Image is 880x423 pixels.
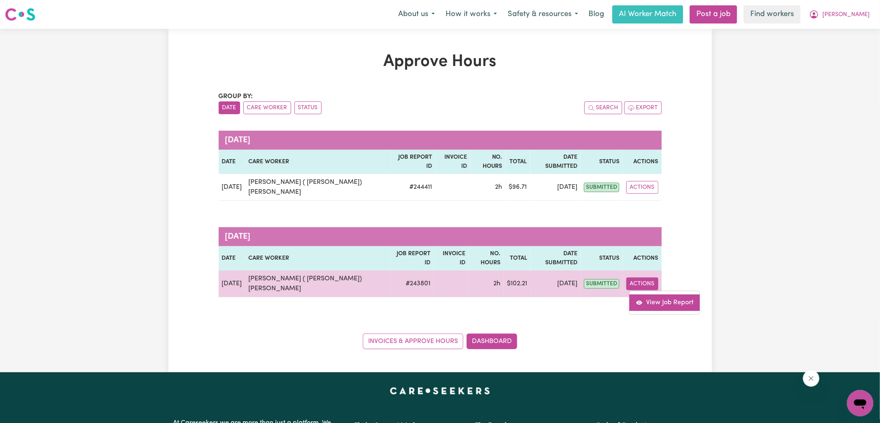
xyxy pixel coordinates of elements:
[581,246,623,270] th: Status
[434,246,469,270] th: Invoice ID
[219,52,662,72] h1: Approve Hours
[245,246,391,270] th: Care worker
[530,150,581,174] th: Date Submitted
[393,6,440,23] button: About us
[626,181,658,194] button: Actions
[530,270,581,297] td: [DATE]
[245,150,392,174] th: Care worker
[219,150,245,174] th: Date
[623,150,661,174] th: Actions
[804,6,875,23] button: My Account
[392,174,435,201] td: # 244411
[495,184,502,190] span: 2 hours
[530,174,581,201] td: [DATE]
[584,183,619,192] span: submitted
[219,101,240,114] button: sort invoices by date
[245,270,391,297] td: [PERSON_NAME] ( [PERSON_NAME]) [PERSON_NAME]
[493,280,500,287] span: 2 hours
[504,246,530,270] th: Total
[506,174,530,201] td: $ 96.71
[390,270,434,297] td: # 243801
[219,131,662,150] caption: [DATE]
[624,101,662,114] button: Export
[243,101,291,114] button: sort invoices by care worker
[584,5,609,23] a: Blog
[530,246,581,270] th: Date Submitted
[612,5,683,23] a: AI Worker Match
[822,10,870,19] span: [PERSON_NAME]
[630,294,700,311] a: View job report 243801
[744,5,801,23] a: Find workers
[469,246,504,270] th: No. Hours
[502,6,584,23] button: Safety & resources
[506,150,530,174] th: Total
[5,6,50,12] span: Need any help?
[467,334,517,349] a: Dashboard
[245,174,392,201] td: [PERSON_NAME] ( [PERSON_NAME]) [PERSON_NAME]
[5,7,35,22] img: Careseekers logo
[623,246,661,270] th: Actions
[504,270,530,297] td: $ 102.21
[847,390,873,416] iframe: Button to launch messaging window
[390,387,490,394] a: Careseekers home page
[690,5,737,23] a: Post a job
[219,93,253,100] span: Group by:
[470,150,506,174] th: No. Hours
[584,101,622,114] button: Search
[294,101,322,114] button: sort invoices by paid status
[435,150,470,174] th: Invoice ID
[440,6,502,23] button: How it works
[584,279,619,289] span: submitted
[363,334,463,349] a: Invoices & Approve Hours
[803,370,819,387] iframe: Close message
[219,227,662,246] caption: [DATE]
[219,270,245,297] td: [DATE]
[626,277,658,290] button: Actions
[5,5,35,24] a: Careseekers logo
[392,150,435,174] th: Job Report ID
[219,246,245,270] th: Date
[581,150,623,174] th: Status
[629,291,700,315] div: Actions
[390,246,434,270] th: Job Report ID
[219,174,245,201] td: [DATE]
